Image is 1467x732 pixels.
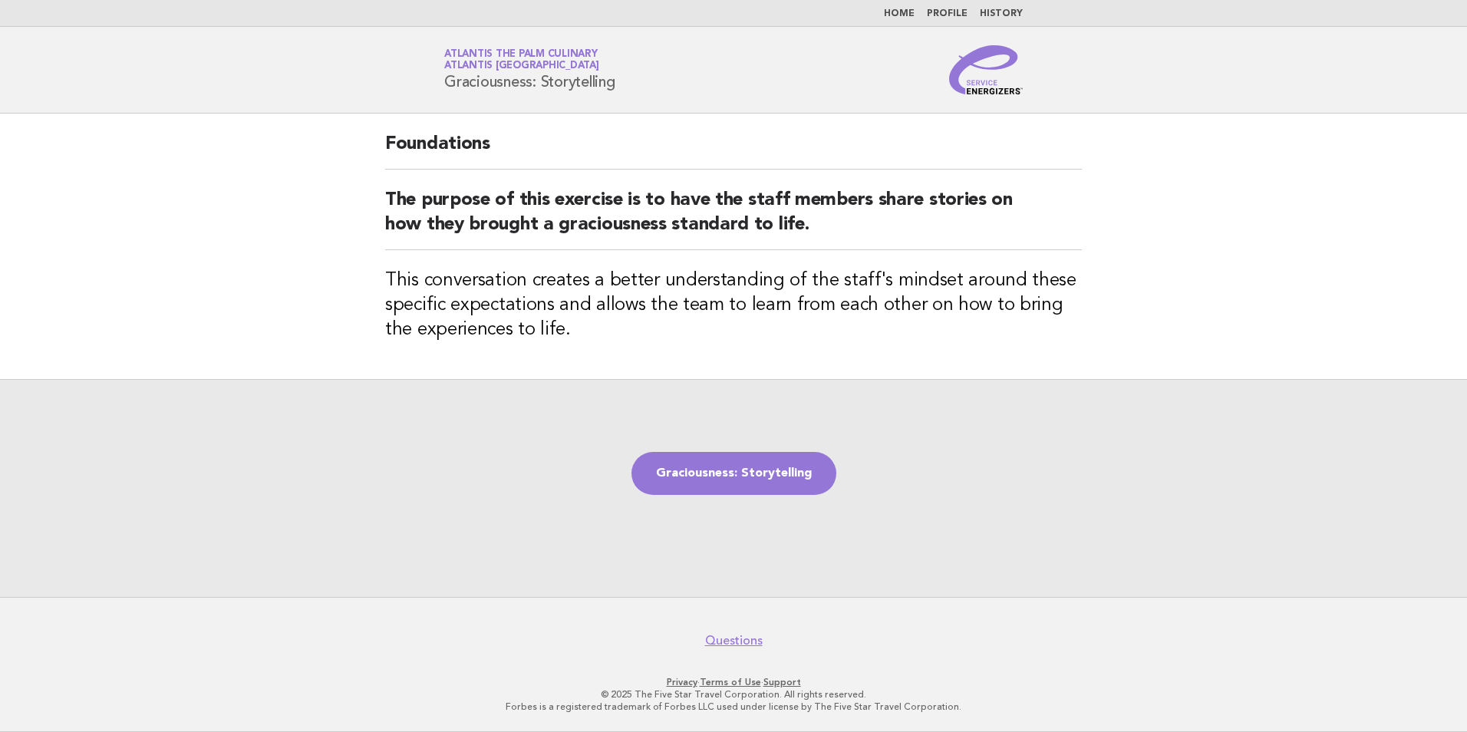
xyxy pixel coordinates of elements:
[763,677,801,687] a: Support
[667,677,697,687] a: Privacy
[949,45,1023,94] img: Service Energizers
[444,49,599,71] a: Atlantis The Palm CulinaryAtlantis [GEOGRAPHIC_DATA]
[385,188,1082,250] h2: The purpose of this exercise is to have the staff members share stories on how they brought a gra...
[927,9,968,18] a: Profile
[980,9,1023,18] a: History
[444,50,615,90] h1: Graciousness: Storytelling
[631,452,836,495] a: Graciousness: Storytelling
[385,132,1082,170] h2: Foundations
[884,9,915,18] a: Home
[264,701,1203,713] p: Forbes is a registered trademark of Forbes LLC used under license by The Five Star Travel Corpora...
[264,676,1203,688] p: · ·
[444,61,599,71] span: Atlantis [GEOGRAPHIC_DATA]
[264,688,1203,701] p: © 2025 The Five Star Travel Corporation. All rights reserved.
[705,633,763,648] a: Questions
[385,269,1082,342] h3: This conversation creates a better understanding of the staff's mindset around these specific exp...
[700,677,761,687] a: Terms of Use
